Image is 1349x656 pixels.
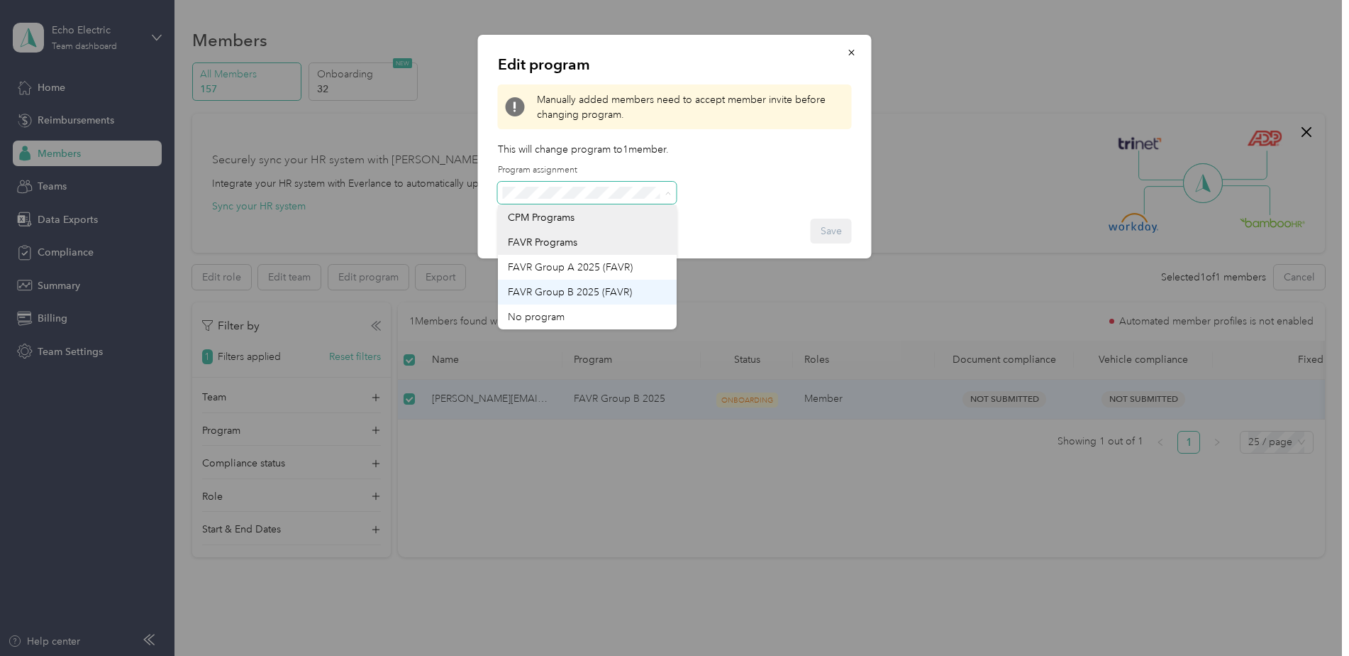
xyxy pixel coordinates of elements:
[498,230,677,255] li: FAVR Programs
[508,311,565,323] span: No program
[508,261,633,273] span: FAVR Group A 2025 (FAVR)
[498,205,677,230] li: CPM Programs
[1270,576,1349,656] iframe: Everlance-gr Chat Button Frame
[508,286,632,298] span: FAVR Group B 2025 (FAVR)
[498,55,852,75] p: Edit program
[537,92,845,122] span: Manually added members need to accept member invite before changing program.
[498,164,677,177] label: Program assignment
[498,142,852,157] p: This will change program to 1 member .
